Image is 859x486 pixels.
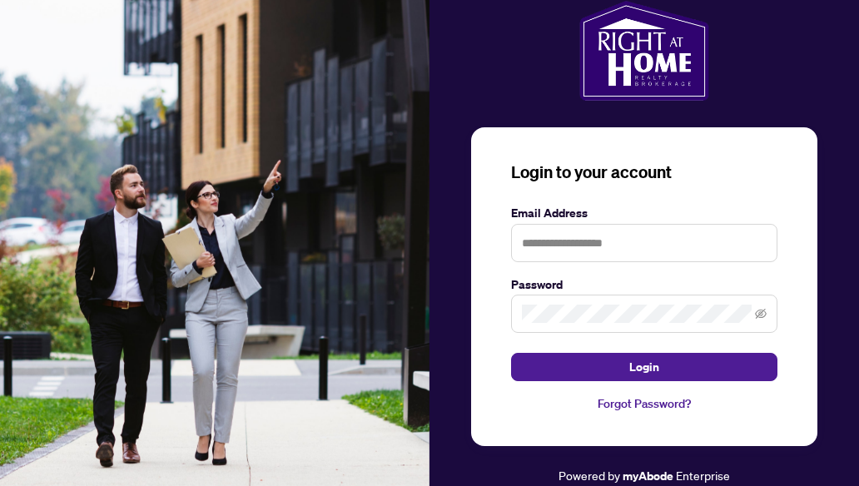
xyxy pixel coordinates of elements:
img: ma-logo [579,1,708,101]
label: Email Address [511,204,777,222]
h3: Login to your account [511,161,777,184]
a: Forgot Password? [511,394,777,413]
span: eye-invisible [755,308,767,320]
span: Enterprise [676,468,730,483]
span: Powered by [559,468,620,483]
button: Login [511,353,777,381]
a: myAbode [623,467,673,485]
label: Password [511,275,777,294]
span: Login [629,354,659,380]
